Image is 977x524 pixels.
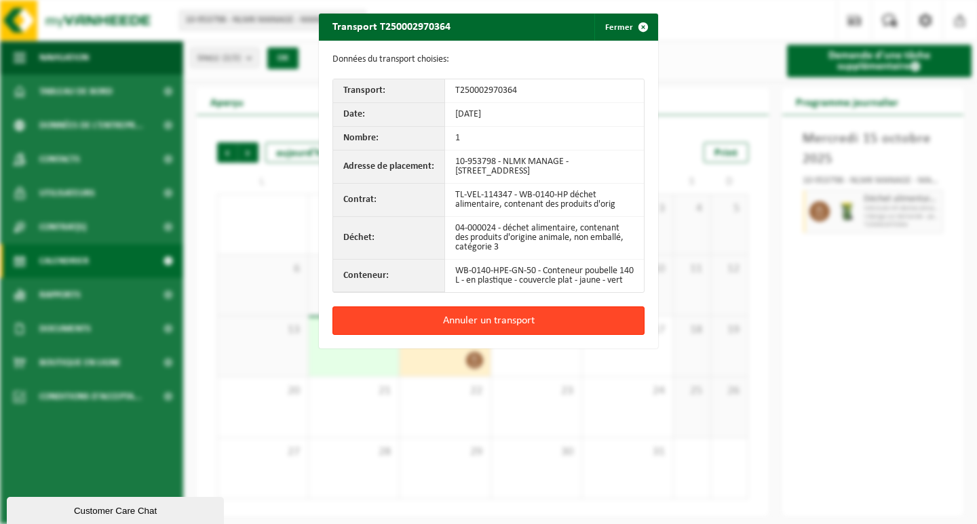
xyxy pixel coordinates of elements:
[445,127,644,150] td: 1
[319,14,464,39] h2: Transport T250002970364
[445,184,644,217] td: TL-VEL-114347 - WB-0140-HP déchet alimentaire, contenant des produits d'orig
[445,150,644,184] td: 10-953798 - NLMK MANAGE - [STREET_ADDRESS]
[7,494,227,524] iframe: chat widget
[333,184,445,217] th: Contrat:
[333,79,445,103] th: Transport:
[333,127,445,150] th: Nombre:
[332,306,645,335] button: Annuler un transport
[445,79,644,103] td: T250002970364
[445,260,644,292] td: WB-0140-HPE-GN-50 - Conteneur poubelle 140 L - en plastique - couvercle plat - jaune - vert
[333,260,445,292] th: Conteneur:
[332,54,645,65] p: Données du transport choisies:
[594,14,657,41] button: Fermer
[333,217,445,260] th: Déchet:
[333,103,445,127] th: Date:
[445,103,644,127] td: [DATE]
[333,150,445,184] th: Adresse de placement:
[445,217,644,260] td: 04-000024 - déchet alimentaire, contenant des produits d'origine animale, non emballé, catégorie 3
